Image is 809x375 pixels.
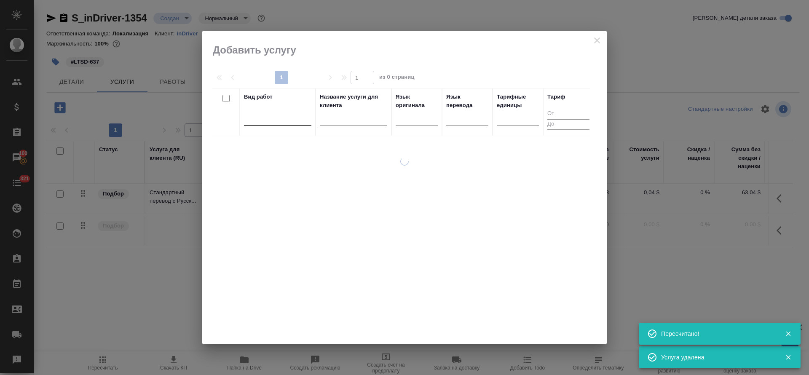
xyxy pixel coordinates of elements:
[547,119,589,130] input: До
[547,93,565,101] div: Тариф
[780,330,797,337] button: Закрыть
[780,354,797,361] button: Закрыть
[446,93,488,110] div: Язык перевода
[396,93,438,110] div: Язык оригинала
[661,329,772,338] div: Пересчитано!
[244,93,273,101] div: Вид работ
[497,93,539,110] div: Тарифные единицы
[547,109,589,119] input: От
[661,353,772,362] div: Услуга удалена
[320,93,387,110] div: Название услуги для клиента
